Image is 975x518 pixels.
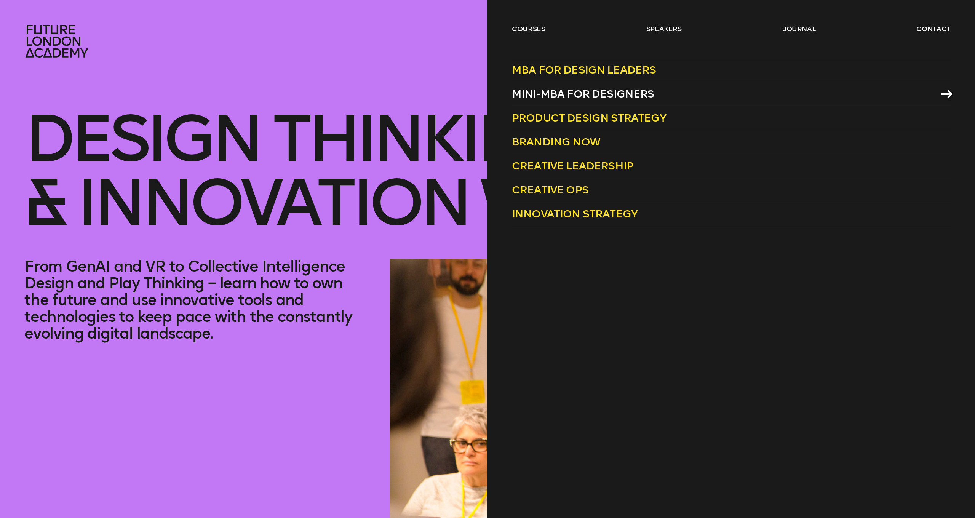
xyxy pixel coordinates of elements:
[512,88,654,100] span: Mini-MBA for Designers
[512,58,951,82] a: MBA for Design Leaders
[783,24,816,34] a: journal
[512,136,600,148] span: Branding Now
[512,24,545,34] a: courses
[512,154,951,178] a: Creative Leadership
[916,24,951,34] a: contact
[512,112,666,124] span: Product Design Strategy
[512,106,951,130] a: Product Design Strategy
[512,82,951,106] a: Mini-MBA for Designers
[646,24,682,34] a: speakers
[512,184,588,196] span: Creative Ops
[512,64,656,76] span: MBA for Design Leaders
[512,130,951,154] a: Branding Now
[512,160,633,172] span: Creative Leadership
[512,178,951,202] a: Creative Ops
[512,208,638,220] span: Innovation Strategy
[512,202,951,226] a: Innovation Strategy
